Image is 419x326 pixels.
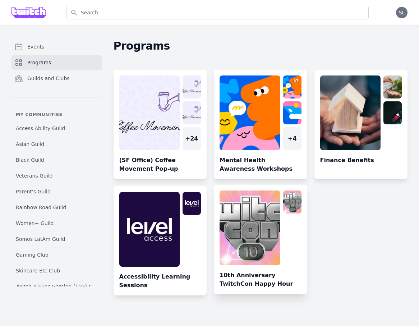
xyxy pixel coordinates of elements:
[16,235,65,243] span: Somos LatAm Guild
[11,7,46,18] img: Grove
[396,7,408,18] button: SL
[27,43,44,50] span: Events
[11,40,102,286] nav: Sidebar
[11,71,102,86] a: Guilds and Clubs
[11,112,102,118] p: My communities
[16,156,44,164] span: Black Guild
[114,40,408,52] h2: Programs
[11,233,102,245] a: Somos LatAm Guild
[11,264,102,277] a: Skincare-Etc Club
[11,248,102,261] a: Gaming Club
[399,10,405,15] span: SL
[27,59,51,66] span: Programs
[16,283,98,290] span: Twitch A-Sync Gaming (TAG) Club
[11,280,102,293] a: Twitch A-Sync Gaming (TAG) Club
[11,40,102,54] a: Events
[11,169,102,182] a: Veterans Guild
[16,125,65,132] span: Access Ability Guild
[11,185,102,198] a: Parent's Guild
[16,172,53,179] span: Veterans Guild
[11,138,102,151] a: Asian Guild
[11,153,102,166] a: Black Guild
[16,204,66,211] span: Rainbow Road Guild
[11,201,102,214] a: Rainbow Road Guild
[16,141,44,148] span: Asian Guild
[11,217,102,230] a: Women+ Guild
[16,188,51,195] span: Parent's Guild
[27,75,70,82] span: Guilds and Clubs
[11,55,102,70] a: Programs
[11,122,102,135] a: Access Ability Guild
[16,251,49,258] span: Gaming Club
[66,6,369,19] input: Search
[16,267,60,274] span: Skincare-Etc Club
[16,220,54,227] span: Women+ Guild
